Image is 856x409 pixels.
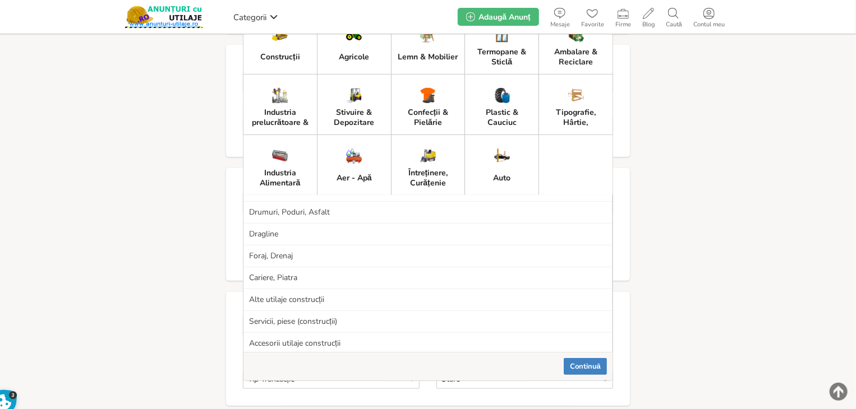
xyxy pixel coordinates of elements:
img: 7.png [420,148,436,164]
img: 51.png [346,148,362,164]
a: Mesaje [545,6,576,28]
span: Blog [637,21,660,28]
span: Caută [660,21,688,28]
span: Plastic & Cauciuc [471,108,533,128]
div: Alte utilaje construcții [243,289,612,311]
img: 2.png [346,27,362,43]
span: Termopane & Sticlă [471,47,533,67]
img: 4.png [494,27,510,43]
span: Industria prelucrătoare & grea [249,108,311,138]
span: Favorite [576,21,610,28]
img: 3.png [420,27,436,43]
div: Servicii, piese (construcții) [243,311,612,333]
div: Foraj, Drenaj [243,245,612,267]
span: Întreținere, Curățenie [397,168,459,188]
span: Confecții & Pielărie [397,108,459,128]
span: Contul meu [688,21,730,28]
div: Dragline [243,224,612,245]
span: Mesaje [545,21,576,28]
a: Firme [610,6,637,28]
div: Cariere, Piatra [243,267,612,289]
span: Tipografie, Hârtie, [GEOGRAPHIC_DATA] [545,108,607,148]
span: 3 [9,391,17,399]
span: Firme [610,21,637,28]
span: Stivuire & Depozitare [323,108,385,128]
a: Continuă [564,358,607,375]
img: 49.png [568,87,584,103]
span: Industria Alimentară [249,168,311,188]
span: Categorii [233,12,266,23]
img: 50.png [272,148,288,164]
span: Ambalare & Reciclare [545,47,607,67]
div: Drumuri, Poduri, Asfalt [243,202,612,224]
span: Adaugă Anunț [478,12,530,22]
div: Accesorii utilaje construcții [243,333,612,355]
img: scroll-to-top.png [830,383,848,401]
span: Agricole [339,52,369,62]
span: Lemn & Mobilier [398,52,458,62]
span: Construcții [260,52,300,62]
img: 6.png [272,87,288,103]
span: Aer - Apă [337,173,372,183]
a: Caută [660,6,688,28]
span: Auto [493,173,510,183]
a: Favorite [576,6,610,28]
img: 5.png [568,27,584,43]
a: Categorii [231,8,281,25]
img: 8.png [420,87,436,103]
a: Adaugă Anunț [458,8,539,26]
img: 48.png [494,87,510,103]
img: Anunturi-Utilaje.RO [125,6,203,28]
img: 47.png [346,87,362,103]
a: Contul meu [688,6,730,28]
a: Blog [637,6,660,28]
img: 56.png [494,148,510,164]
img: 1.png [272,27,288,43]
